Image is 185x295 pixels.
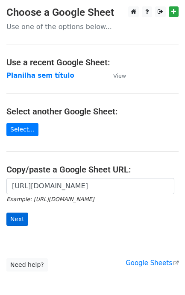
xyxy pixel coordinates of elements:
h3: Choose a Google Sheet [6,6,179,19]
p: Use one of the options below... [6,22,179,31]
a: Google Sheets [126,259,179,267]
a: Need help? [6,258,48,272]
a: View [105,72,126,79]
div: Widget de chat [142,254,185,295]
input: Paste your Google Sheet URL here [6,178,174,194]
small: View [113,73,126,79]
h4: Select another Google Sheet: [6,106,179,117]
h4: Use a recent Google Sheet: [6,57,179,67]
h4: Copy/paste a Google Sheet URL: [6,164,179,175]
input: Next [6,213,28,226]
iframe: Chat Widget [142,254,185,295]
a: Select... [6,123,38,136]
a: Planilha sem título [6,72,74,79]
small: Example: [URL][DOMAIN_NAME] [6,196,94,202]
